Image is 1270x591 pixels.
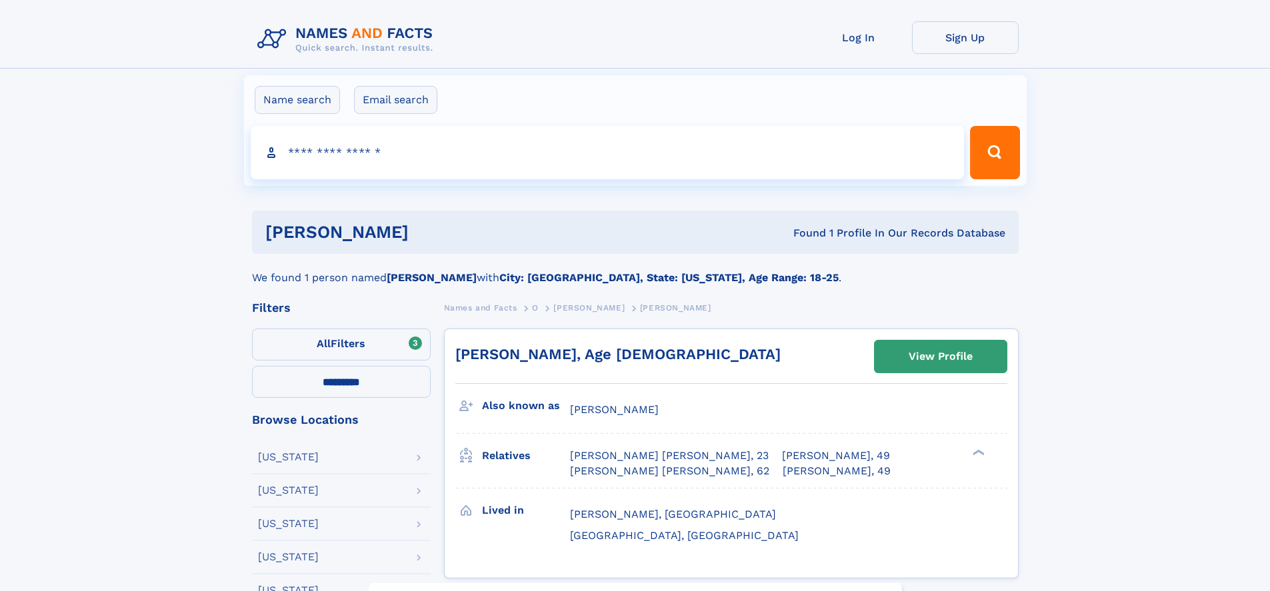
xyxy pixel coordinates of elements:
[482,394,570,417] h3: Also known as
[482,499,570,522] h3: Lived in
[570,464,769,478] a: [PERSON_NAME] [PERSON_NAME], 62
[252,254,1019,286] div: We found 1 person named with .
[252,302,431,314] div: Filters
[782,448,890,463] a: [PERSON_NAME], 49
[265,224,601,241] h1: [PERSON_NAME]
[553,299,625,316] a: [PERSON_NAME]
[252,328,431,360] label: Filters
[387,271,477,284] b: [PERSON_NAME]
[252,21,444,57] img: Logo Names and Facts
[969,448,985,457] div: ❯
[258,452,319,462] div: [US_STATE]
[354,86,437,114] label: Email search
[455,346,781,362] a: [PERSON_NAME], Age [DEMOGRAPHIC_DATA]
[783,464,891,478] a: [PERSON_NAME], 49
[570,508,776,520] span: [PERSON_NAME], [GEOGRAPHIC_DATA]
[640,303,711,312] span: [PERSON_NAME]
[570,403,659,416] span: [PERSON_NAME]
[805,21,912,54] a: Log In
[258,552,319,562] div: [US_STATE]
[499,271,839,284] b: City: [GEOGRAPHIC_DATA], State: [US_STATE], Age Range: 18-25
[317,337,331,350] span: All
[258,485,319,496] div: [US_STATE]
[909,341,973,372] div: View Profile
[570,448,769,463] a: [PERSON_NAME] [PERSON_NAME], 23
[251,126,965,179] input: search input
[444,299,517,316] a: Names and Facts
[532,299,539,316] a: O
[532,303,539,312] span: O
[601,226,1005,241] div: Found 1 Profile In Our Records Database
[255,86,340,114] label: Name search
[258,518,319,529] div: [US_STATE]
[570,529,799,542] span: [GEOGRAPHIC_DATA], [GEOGRAPHIC_DATA]
[553,303,625,312] span: [PERSON_NAME]
[912,21,1019,54] a: Sign Up
[252,414,431,426] div: Browse Locations
[970,126,1019,179] button: Search Button
[875,340,1007,372] a: View Profile
[482,444,570,467] h3: Relatives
